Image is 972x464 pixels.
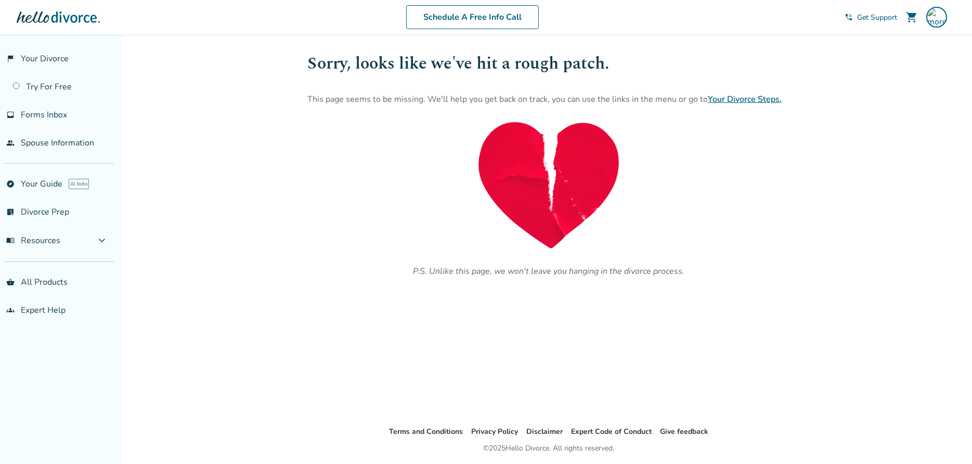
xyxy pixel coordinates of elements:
[307,93,790,105] p: This page seems to be missing. We'll help you get back on track, you can use the links in the men...
[905,11,918,23] span: shopping_cart
[857,12,897,22] span: Get Support
[483,442,614,455] div: © 2025 Hello Divorce. All rights reserved.
[660,426,708,438] li: Give feedback
[571,427,652,436] a: Expert Code of Conduct
[6,55,15,63] span: flag_2
[6,236,15,245] span: menu_book
[307,51,790,76] h1: Sorry, looks like we've hit a rough patch.
[708,94,782,105] a: Your Divorce Steps.
[406,5,539,29] a: Schedule A Free Info Call
[21,109,67,121] span: Forms Inbox
[6,278,15,286] span: shopping_basket
[6,180,15,188] span: explore
[389,427,463,436] a: Terms and Conditions
[845,12,897,22] a: phone_in_talkGet Support
[845,13,853,21] span: phone_in_talk
[474,122,624,248] img: 404
[69,179,89,189] span: AI beta
[526,426,563,438] li: Disclaimer
[96,234,108,247] span: expand_more
[6,139,15,147] span: people
[926,7,947,28] img: morganrusler@gmail.com
[6,111,15,119] span: inbox
[6,235,60,246] span: Resources
[6,208,15,216] span: list_alt_check
[307,265,790,277] p: P.S. Unlike this page, we won't leave you hanging in the divorce process.
[471,427,518,436] a: Privacy Policy
[6,306,15,314] span: groups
